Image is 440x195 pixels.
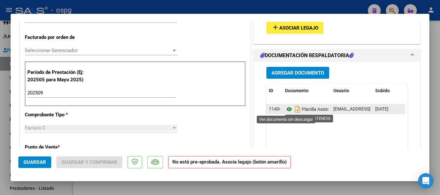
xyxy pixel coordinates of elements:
datatable-header-cell: ID [266,84,282,98]
span: Subido [375,88,390,93]
h1: DOCUMENTACIÓN RESPALDATORIA [260,52,354,59]
strong: No está pre-aprobada. Asocie legajo (botón amarillo) [168,156,291,169]
button: Guardar y Confirmar [56,156,122,168]
span: Guardar [24,159,46,165]
span: Usuario [333,88,349,93]
datatable-header-cell: Documento [282,84,331,98]
button: Agregar Documento [266,67,329,79]
div: Open Intercom Messenger [418,173,434,189]
span: Guardar y Confirmar [62,159,117,165]
datatable-header-cell: Usuario [331,84,373,98]
span: ID [269,88,273,93]
p: Facturado por orden de [25,34,91,41]
i: Descargar documento [293,104,302,114]
span: Asociar Legajo [279,25,318,31]
mat-expansion-panel-header: DOCUMENTACIÓN RESPALDATORIA [254,49,420,62]
span: Seleccionar Gerenciador [25,48,171,53]
span: Factura C [25,125,45,131]
datatable-header-cell: Acción [405,84,437,98]
mat-icon: add [272,23,279,31]
button: Guardar [18,156,51,168]
p: Comprobante Tipo * [25,111,91,119]
span: Documento [285,88,309,93]
button: Asociar Legajo [266,22,323,34]
span: Agregar Documento [272,70,324,76]
span: 11406 [269,106,282,111]
span: Planilla Asistencia [285,107,338,112]
p: Período de Prestación (Ej: 202505 para Mayo 2025) [27,69,92,83]
div: PREAPROBACIÓN PARA INTEGRACION [254,17,420,44]
p: Punto de Venta [25,144,91,151]
span: [DATE] [375,106,388,111]
datatable-header-cell: Subido [373,84,405,98]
